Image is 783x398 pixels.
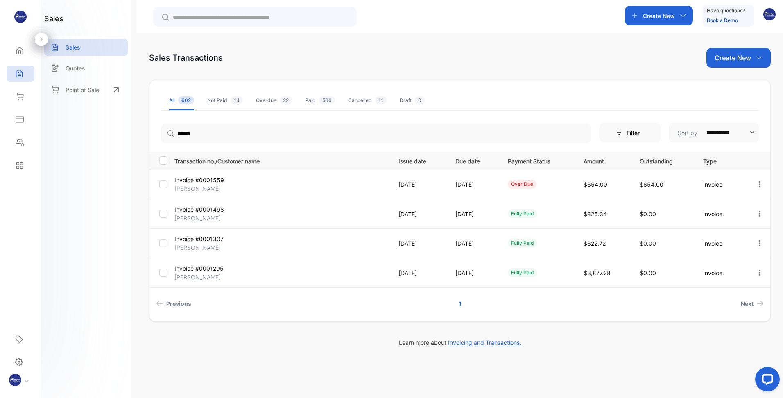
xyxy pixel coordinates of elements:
p: [PERSON_NAME] [174,243,246,252]
p: Invoice #0001498 [174,205,246,214]
p: Type [703,155,739,165]
div: Not Paid [207,97,243,104]
p: Invoice #0001307 [174,235,246,243]
span: 566 [319,96,335,104]
p: [DATE] [455,239,491,248]
a: Page 1 is your current page [449,296,471,311]
span: $654.00 [640,181,663,188]
div: Paid [305,97,335,104]
ul: Pagination [149,296,770,311]
span: $825.34 [584,210,607,217]
p: [PERSON_NAME] [174,184,246,193]
p: [DATE] [455,210,491,218]
span: $622.72 [584,240,606,247]
p: Quotes [66,64,85,72]
p: Transaction no./Customer name [174,155,388,165]
button: avatar [763,6,776,25]
iframe: LiveChat chat widget [749,364,783,398]
p: Invoice #0001295 [174,264,246,273]
div: fully paid [508,268,537,277]
span: $3,877.28 [584,269,611,276]
p: Learn more about [149,338,771,347]
span: $654.00 [584,181,607,188]
div: fully paid [508,239,537,248]
a: Sales [44,39,128,56]
a: Book a Demo [707,17,738,23]
p: Point of Sale [66,86,99,94]
a: Quotes [44,60,128,77]
p: Create New [643,11,675,20]
p: [PERSON_NAME] [174,273,246,281]
p: [DATE] [455,269,491,277]
p: Amount [584,155,622,165]
a: Previous page [153,296,195,311]
div: Draft [400,97,425,104]
p: [DATE] [398,269,439,277]
span: 0 [415,96,425,104]
a: Point of Sale [44,81,128,99]
p: Invoice #0001559 [174,176,246,184]
span: Invoicing and Transactions. [448,339,521,346]
p: Sort by [678,129,697,137]
p: [DATE] [398,180,439,189]
div: Overdue [256,97,292,104]
span: 14 [231,96,243,104]
p: [DATE] [398,239,439,248]
p: Invoice [703,239,739,248]
span: 602 [178,96,194,104]
div: Cancelled [348,97,387,104]
div: over due [508,180,536,189]
button: Create New [625,6,693,25]
p: Outstanding [640,155,687,165]
a: Next page [738,296,767,311]
p: Invoice [703,180,739,189]
h1: sales [44,13,63,24]
p: Due date [455,155,491,165]
p: Create New [715,53,751,63]
p: [DATE] [398,210,439,218]
span: Previous [166,299,191,308]
span: 22 [280,96,292,104]
div: fully paid [508,209,537,218]
p: Sales [66,43,80,52]
button: Create New [706,48,771,68]
span: $0.00 [640,240,656,247]
p: Invoice [703,210,739,218]
p: [DATE] [455,180,491,189]
p: Payment Status [508,155,567,165]
p: Issue date [398,155,439,165]
span: Next [741,299,754,308]
span: $0.00 [640,210,656,217]
p: [PERSON_NAME] [174,214,246,222]
button: Sort by [669,123,759,142]
span: $0.00 [640,269,656,276]
img: avatar [763,8,776,20]
img: logo [14,11,27,23]
div: Sales Transactions [149,52,223,64]
span: 11 [375,96,387,104]
p: Have questions? [707,7,745,15]
div: All [169,97,194,104]
img: profile [9,374,21,386]
p: Invoice [703,269,739,277]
